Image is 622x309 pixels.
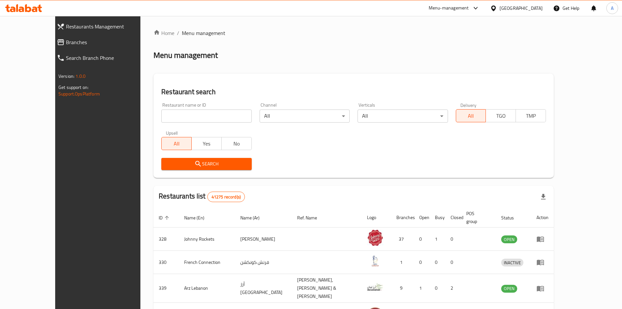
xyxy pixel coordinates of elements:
div: All [260,110,350,123]
th: Busy [430,208,445,228]
span: No [224,139,249,148]
td: 1 [430,228,445,251]
td: 0 [414,251,430,274]
td: [PERSON_NAME] [235,228,292,251]
button: TMP [516,109,546,122]
li: / [177,29,179,37]
td: 37 [391,228,414,251]
span: Version: [58,72,74,80]
span: 1.0.0 [75,72,86,80]
td: 330 [153,251,179,274]
div: Menu [536,258,549,266]
span: OPEN [501,236,517,243]
span: INACTIVE [501,259,523,266]
td: [PERSON_NAME],[PERSON_NAME] & [PERSON_NAME] [292,274,362,303]
span: TGO [488,111,513,121]
label: Upsell [166,130,178,135]
span: All [164,139,189,148]
button: Search [161,158,251,170]
span: Name (En) [184,214,213,222]
span: TMP [518,111,543,121]
button: Yes [191,137,222,150]
span: Get support on: [58,83,88,92]
a: Restaurants Management [52,19,159,34]
td: 0 [445,228,461,251]
div: Total records count [207,192,245,202]
td: 0 [430,274,445,303]
span: Search [167,160,246,168]
button: All [456,109,486,122]
div: Menu [536,284,549,292]
span: OPEN [501,285,517,292]
span: ID [159,214,171,222]
div: Export file [535,189,551,205]
img: Johnny Rockets [367,230,383,246]
td: French Connection [179,251,235,274]
a: Search Branch Phone [52,50,159,66]
th: Action [531,208,554,228]
img: French Connection [367,253,383,269]
span: POS group [466,210,488,225]
td: 1 [391,251,414,274]
span: Menu management [182,29,225,37]
h2: Restaurant search [161,87,546,97]
span: Restaurants Management [66,23,154,30]
span: Search Branch Phone [66,54,154,62]
td: 2 [445,274,461,303]
span: 41275 record(s) [208,194,245,200]
div: Menu [536,235,549,243]
span: Yes [194,139,219,148]
a: Home [153,29,174,37]
td: 328 [153,228,179,251]
span: Status [501,214,522,222]
div: Menu-management [429,4,469,12]
td: 9 [391,274,414,303]
td: 1 [414,274,430,303]
h2: Restaurants list [159,191,245,202]
h2: Menu management [153,50,218,60]
th: Open [414,208,430,228]
a: Support.OpsPlatform [58,90,100,98]
label: Delivery [460,103,477,107]
nav: breadcrumb [153,29,554,37]
span: Branches [66,38,154,46]
div: [GEOGRAPHIC_DATA] [500,5,543,12]
td: 0 [445,251,461,274]
span: Ref. Name [297,214,326,222]
button: No [221,137,252,150]
td: 339 [153,274,179,303]
a: Branches [52,34,159,50]
th: Logo [362,208,391,228]
button: TGO [486,109,516,122]
div: All [358,110,448,123]
td: Arz Lebanon [179,274,235,303]
span: All [459,111,484,121]
button: All [161,137,192,150]
td: 0 [430,251,445,274]
td: 0 [414,228,430,251]
span: A [611,5,614,12]
td: أرز [GEOGRAPHIC_DATA] [235,274,292,303]
img: Arz Lebanon [367,279,383,295]
td: Johnny Rockets [179,228,235,251]
span: Name (Ar) [240,214,268,222]
div: INACTIVE [501,259,523,266]
th: Closed [445,208,461,228]
td: فرنش كونكشن [235,251,292,274]
th: Branches [391,208,414,228]
input: Search for restaurant name or ID.. [161,110,251,123]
